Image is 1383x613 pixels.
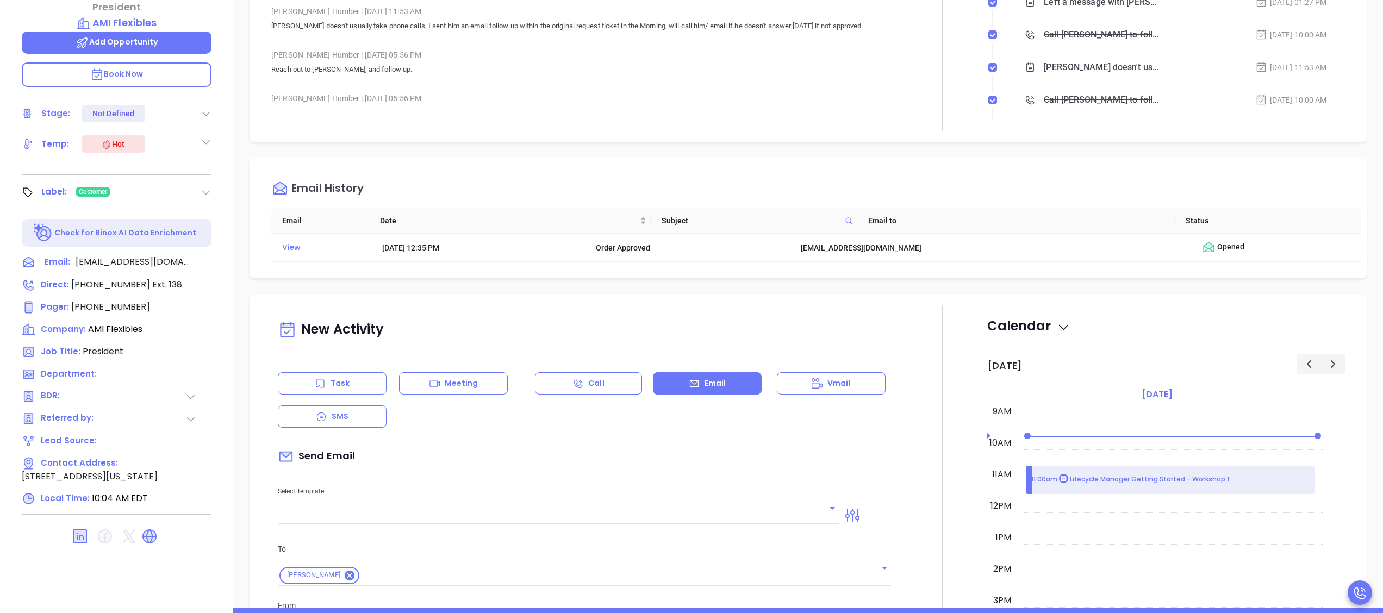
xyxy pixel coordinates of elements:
[1297,354,1321,374] button: Previous day
[76,36,158,47] span: Add Opportunity
[41,435,97,446] span: Lead Source:
[596,242,786,254] div: Order Approved
[282,240,367,255] div: View
[991,562,1013,576] div: 2pm
[150,278,182,291] span: Ext. 138
[83,345,123,358] span: President
[361,94,363,103] span: |
[1044,92,1160,108] div: Call [PERSON_NAME] to follow up - [PERSON_NAME]
[90,68,144,79] span: Book Now
[45,255,70,270] span: Email:
[271,208,369,234] th: Email
[79,186,108,198] span: Customer
[281,571,347,580] span: [PERSON_NAME]
[380,215,638,227] span: Date
[41,105,71,122] div: Stage:
[41,184,67,200] div: Label:
[278,599,891,611] p: From
[993,531,1013,544] div: 1pm
[92,105,134,122] div: Not Defined
[34,223,53,242] img: Ai-Enrich-DaqCidB-.svg
[41,279,69,290] span: Direct :
[1044,59,1160,76] div: [PERSON_NAME] doesn't usually take phone calls, I sent him an email follow up within the original...
[990,468,1013,481] div: 11am
[71,301,150,313] span: [PHONE_NUMBER]
[1255,61,1327,73] div: [DATE] 11:53 AM
[278,485,839,497] p: Select Template
[361,51,363,59] span: |
[801,242,1187,254] div: [EMAIL_ADDRESS][DOMAIN_NAME]
[369,208,651,234] th: Date
[331,378,350,389] p: Task
[1175,208,1344,234] th: Status
[41,492,90,504] span: Local Time:
[1202,241,1357,254] div: Opened
[271,3,898,20] div: [PERSON_NAME] Humber [DATE] 11:53 AM
[101,137,124,151] div: Hot
[22,470,158,483] span: [STREET_ADDRESS][US_STATE]
[990,405,1013,418] div: 9am
[41,368,97,379] span: Department:
[1031,474,1229,485] p: 11:00am Lifecycle Manager Getting Started - Workshop 1
[41,457,118,468] span: Contact Address:
[987,360,1022,372] h2: [DATE]
[291,183,364,197] div: Email History
[71,278,150,291] span: [PHONE_NUMBER]
[1139,387,1175,402] a: [DATE]
[827,378,851,389] p: Vmail
[1044,27,1160,43] div: Call [PERSON_NAME] to follow up - [PERSON_NAME]
[41,390,97,403] span: BDR:
[92,492,148,504] span: 10:04 AM EDT
[991,594,1013,607] div: 3pm
[271,63,898,76] p: Reach out to [PERSON_NAME], and follow up.
[41,412,97,426] span: Referred by:
[271,90,898,107] div: [PERSON_NAME] Humber [DATE] 05:56 PM
[278,444,355,469] span: Send Email
[54,227,196,239] p: Check for Binox AI Data Enrichment
[588,378,604,389] p: Call
[445,378,478,389] p: Meeting
[857,208,1175,234] th: Email to
[382,242,580,254] div: [DATE] 12:35 PM
[1255,94,1327,106] div: [DATE] 10:00 AM
[41,301,69,312] span: Pager :
[1320,354,1345,374] button: Next day
[825,501,840,516] button: Open
[278,316,891,344] div: New Activity
[76,255,190,268] span: [EMAIL_ADDRESS][DOMAIN_NAME]
[987,317,1070,335] span: Calendar
[361,7,363,16] span: |
[877,560,892,576] button: Open
[705,378,726,389] p: Email
[1255,29,1327,41] div: [DATE] 10:00 AM
[88,323,142,335] span: AMI Flexibles
[41,346,80,357] span: Job Title:
[271,47,898,63] div: [PERSON_NAME] Humber [DATE] 05:56 PM
[988,499,1013,512] div: 12pm
[41,323,86,335] span: Company:
[271,20,898,33] p: [PERSON_NAME] doesn't usually take phone calls, I sent him an email follow up within the original...
[987,436,1013,449] div: 10am
[278,543,891,555] p: To
[332,411,348,422] p: SMS
[41,136,70,152] div: Temp:
[662,215,840,227] span: Subject
[22,15,211,30] a: AMI Flexibles
[279,567,359,584] div: [PERSON_NAME]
